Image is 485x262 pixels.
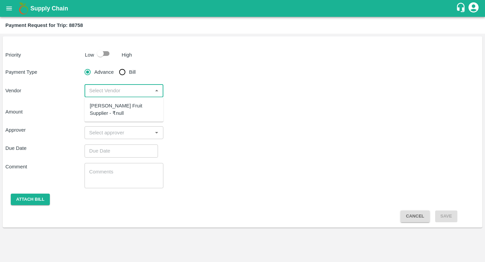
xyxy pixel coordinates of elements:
button: Attach bill [11,194,50,205]
span: Advance [94,68,114,76]
p: High [122,51,132,59]
p: Priority [5,51,82,59]
p: Amount [5,108,85,116]
p: Payment Type [5,68,85,76]
span: Bill [129,68,136,76]
div: [PERSON_NAME] Fruit Supplier - ₹null [90,102,158,117]
p: Approver [5,126,85,134]
button: Cancel [400,210,429,222]
input: Select approver [87,128,151,137]
a: Supply Chain [30,4,456,13]
div: account of current user [467,1,480,15]
button: Close [152,86,161,95]
p: Comment [5,163,85,170]
input: Select Vendor [87,86,151,95]
button: open drawer [1,1,17,16]
p: Due Date [5,144,85,152]
p: Low [85,51,94,59]
img: logo [17,2,30,15]
button: Open [152,128,161,137]
b: Supply Chain [30,5,68,12]
div: customer-support [456,2,467,14]
b: Payment Request for Trip: 88758 [5,23,83,28]
input: Choose date [85,144,153,157]
p: Vendor [5,87,85,94]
